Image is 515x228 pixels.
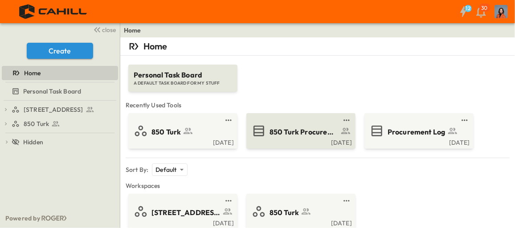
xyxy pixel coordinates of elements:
[495,5,508,18] img: Profile Picture
[130,219,234,226] a: [DATE]
[366,124,470,138] a: Procurement Log
[130,124,234,138] a: 850 Turk
[2,84,118,98] div: Personal Task Boardtest
[24,69,41,77] span: Home
[23,87,81,96] span: Personal Task Board
[454,4,472,20] button: 12
[130,204,234,219] a: [STREET_ADDRESS]
[459,115,470,126] button: test
[90,23,118,36] button: close
[24,105,83,114] span: [STREET_ADDRESS]
[152,163,187,176] div: Default
[155,165,176,174] p: Default
[341,115,352,126] button: test
[143,40,168,53] p: Home
[270,127,339,137] span: 850 Turk Procurement Log
[124,26,141,35] a: Home
[248,138,352,145] a: [DATE]
[482,4,488,12] p: 30
[126,165,148,174] p: Sort By:
[270,208,299,218] span: 850 Turk
[388,127,446,137] span: Procurement Log
[12,103,116,116] a: [STREET_ADDRESS]
[2,67,116,79] a: Home
[23,138,43,147] span: Hidden
[102,25,116,34] span: close
[126,101,510,110] span: Recently Used Tools
[248,124,352,138] a: 850 Turk Procurement Log
[127,56,238,92] a: Personal Task BoardA DEFAULT TASK BOARD FOR MY STUFF
[134,80,232,86] span: A DEFAULT TASK BOARD FOR MY STUFF
[466,5,471,12] h6: 12
[223,115,234,126] button: test
[24,119,49,128] span: 850 Turk
[341,195,352,206] button: test
[248,204,352,219] a: 850 Turk
[2,117,118,131] div: 850 Turktest
[366,138,470,145] a: [DATE]
[151,127,181,137] span: 850 Turk
[248,219,352,226] a: [DATE]
[2,102,118,117] div: [STREET_ADDRESS]test
[223,195,234,206] button: test
[151,208,221,218] span: [STREET_ADDRESS]
[2,85,116,98] a: Personal Task Board
[130,138,234,145] a: [DATE]
[27,43,93,59] button: Create
[134,70,232,80] span: Personal Task Board
[11,2,97,21] img: 4f72bfc4efa7236828875bac24094a5ddb05241e32d018417354e964050affa1.png
[124,26,147,35] nav: breadcrumbs
[126,181,510,190] span: Workspaces
[12,118,116,130] a: 850 Turk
